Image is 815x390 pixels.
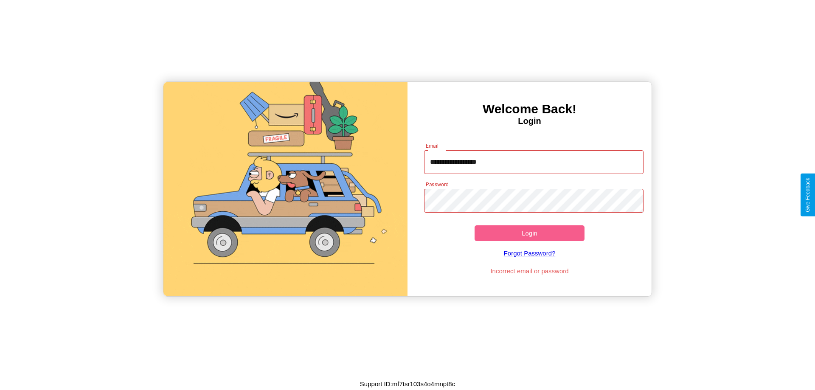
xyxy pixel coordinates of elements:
h4: Login [407,116,652,126]
p: Incorrect email or password [420,265,640,277]
div: Give Feedback [805,178,811,212]
a: Forgot Password? [420,241,640,265]
p: Support ID: mf7tsr103s4o4mnpt8c [360,378,455,390]
label: Password [426,181,448,188]
button: Login [475,225,585,241]
label: Email [426,142,439,149]
img: gif [163,82,407,296]
h3: Welcome Back! [407,102,652,116]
